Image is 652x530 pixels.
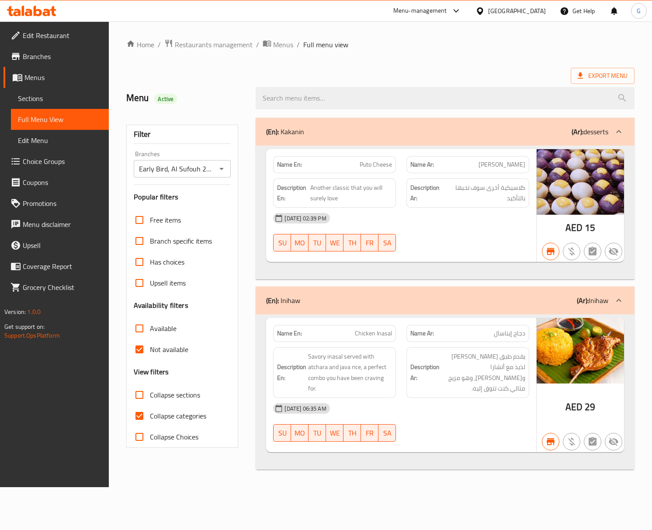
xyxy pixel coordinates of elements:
button: WE [326,234,343,251]
input: search [256,87,634,109]
button: Not available [605,243,622,260]
p: Inihaw [266,295,300,306]
h3: Popular filters [134,192,231,202]
span: 29 [585,398,595,415]
button: Not has choices [584,433,601,450]
span: Get support on: [4,321,45,332]
b: (Ar): [572,125,583,138]
span: SU [277,427,288,439]
a: Promotions [3,193,109,214]
a: Grocery Checklist [3,277,109,298]
a: Menu disclaimer [3,214,109,235]
button: Not available [605,433,622,450]
img: mmw_638855087842804794 [537,149,624,215]
button: Branch specific item [542,243,559,260]
a: Coupons [3,172,109,193]
button: TU [309,234,326,251]
span: Grocery Checklist [23,282,102,293]
div: (En): Kakanin(Ar):desserts [256,118,634,146]
span: SU [277,237,288,249]
span: Available [150,323,177,334]
span: 1.0.0 [27,306,41,317]
span: Export Menu [571,68,635,84]
a: Branches [3,46,109,67]
span: TH [347,427,357,439]
span: Coupons [23,177,102,188]
a: Full Menu View [11,109,109,130]
strong: Description Ar: [410,362,440,383]
span: WE [329,237,340,249]
button: SU [273,424,291,442]
b: (En): [266,294,279,307]
strong: Name En: [277,329,302,338]
a: Sections [11,88,109,109]
button: TH [343,234,361,251]
span: Branches [23,51,102,62]
img: mmw_638852205246597608 [537,318,624,384]
span: FR [364,427,375,439]
div: Active [154,94,177,104]
span: Promotions [23,198,102,209]
span: Savory inasal served with atchara and java rice, a perfect combo you have been craving for. [308,351,392,394]
a: Choice Groups [3,151,109,172]
span: Upsell [23,240,102,251]
button: SU [273,234,291,251]
p: Kakanin [266,126,304,137]
span: Chicken Inasal [355,329,392,338]
strong: Name En: [277,160,302,169]
button: Branch specific item [542,433,559,450]
span: Puto Cheese [360,160,392,169]
a: Coverage Report [3,256,109,277]
button: Purchased item [563,433,580,450]
span: دجاج إيناسال [494,329,525,338]
span: Menu disclaimer [23,219,102,230]
span: Sections [18,93,102,104]
span: MO [295,237,305,249]
a: Restaurants management [164,39,253,50]
span: Coverage Report [23,261,102,272]
nav: breadcrumb [126,39,635,50]
div: (En): Inihaw(Ar):Inihaw [256,286,634,314]
p: Inihaw [577,295,608,306]
h3: Availability filters [134,300,188,310]
a: Home [126,39,154,50]
div: Menu-management [393,6,447,16]
strong: Name Ar: [410,329,434,338]
strong: Name Ar: [410,160,434,169]
span: Collapse sections [150,390,200,400]
span: يقدم طبق إيناسال لذيذ مع أتشارا وأرز جافا، وهو مزيج مثالي كنت تتوق إليه. [441,351,525,394]
span: G [637,6,641,16]
button: FR [361,424,378,442]
a: Menus [263,39,293,50]
span: TH [347,237,357,249]
span: Full Menu View [18,114,102,125]
div: (En): Kakanin(Ar):desserts [256,146,634,279]
span: Version: [4,306,26,317]
p: desserts [572,126,608,137]
span: Edit Menu [18,135,102,146]
strong: Description En: [277,362,306,383]
span: Restaurants management [175,39,253,50]
strong: Description En: [277,182,309,204]
button: Purchased item [563,243,580,260]
b: (En): [266,125,279,138]
span: TU [312,427,323,439]
span: FR [364,237,375,249]
span: AED [565,398,583,415]
button: FR [361,234,378,251]
span: MO [295,427,305,439]
span: Edit Restaurant [23,30,102,41]
span: Upsell items [150,278,186,288]
span: Free items [150,215,181,225]
a: Menus [3,67,109,88]
span: Active [154,95,177,103]
span: Choice Groups [23,156,102,167]
span: Not available [150,344,188,355]
button: Open [215,163,228,175]
span: [PERSON_NAME] [479,160,525,169]
h2: Menu [126,91,246,105]
li: / [256,39,259,50]
span: SA [382,427,392,439]
span: Export Menu [578,70,628,81]
strong: Description Ar: [410,182,444,204]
